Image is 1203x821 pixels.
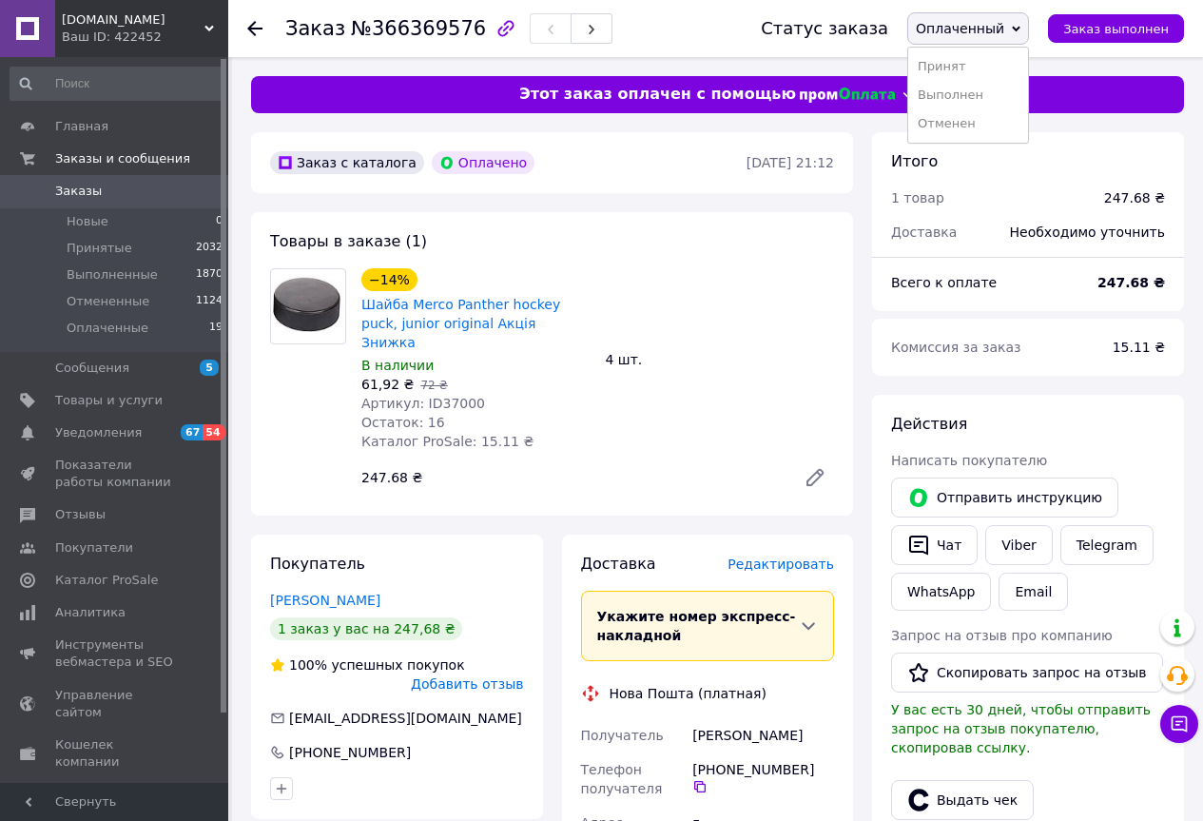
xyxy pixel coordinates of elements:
[581,728,664,743] span: Получатель
[891,478,1118,518] button: Отправить инструкцию
[55,687,176,721] span: Управление сайтом
[747,155,834,170] time: [DATE] 21:12
[999,573,1068,611] button: Email
[1048,14,1184,43] button: Заказ выполнен
[891,340,1021,355] span: Комиссия за заказ
[55,572,158,589] span: Каталог ProSale
[55,457,176,491] span: Показатели работы компании
[891,190,944,205] span: 1 товар
[361,396,485,411] span: Артикул: ID37000
[1063,22,1169,36] span: Заказ выполнен
[692,760,834,794] div: [PHONE_NUMBER]
[728,557,834,572] span: Редактировать
[891,225,957,240] span: Доставка
[181,424,203,440] span: 67
[67,266,158,283] span: Выполненные
[55,118,108,135] span: Главная
[270,655,465,674] div: успешных покупок
[891,780,1034,820] button: Выдать чек
[891,152,938,170] span: Итого
[67,293,149,310] span: Отмененные
[270,232,427,250] span: Товары в заказе (1)
[891,573,991,611] a: WhatsApp
[55,736,176,771] span: Кошелек компании
[203,424,224,440] span: 54
[55,506,106,523] span: Отзывы
[271,273,345,339] img: Шайба Merco Panther hockey puck, junior original Акція Знижка
[361,415,445,430] span: Остаток: 16
[891,653,1163,693] button: Скопировать запрос на отзыв
[891,415,967,433] span: Действия
[67,213,108,230] span: Новые
[420,379,447,392] span: 72 ₴
[354,464,788,491] div: 247.68 ₴
[285,17,345,40] span: Заказ
[196,266,223,283] span: 1870
[519,84,796,106] span: Этот заказ оплачен с помощью
[1113,340,1165,355] span: 15.11 ₴
[891,453,1047,468] span: Написать покупателю
[908,109,1028,138] li: Отменен
[55,424,142,441] span: Уведомления
[411,676,523,692] span: Добавить отзыв
[196,293,223,310] span: 1124
[55,150,190,167] span: Заказы и сообщения
[1104,188,1165,207] div: 247.68 ₴
[67,240,132,257] span: Принятые
[200,360,219,376] span: 5
[581,555,656,573] span: Доставка
[270,555,365,573] span: Покупатель
[55,636,176,671] span: Инструменты вебмастера и SEO
[247,19,262,38] div: Вернуться назад
[289,711,522,726] span: [EMAIL_ADDRESS][DOMAIN_NAME]
[689,718,838,753] div: [PERSON_NAME]
[999,211,1176,253] div: Необходимо уточнить
[985,525,1052,565] a: Viber
[287,743,413,762] div: [PHONE_NUMBER]
[891,275,997,290] span: Всего к оплате
[908,81,1028,109] li: Выполнен
[289,657,327,673] span: 100%
[605,684,771,703] div: Нова Пошта (платная)
[761,19,888,38] div: Статус заказа
[351,17,486,40] span: №366369576
[597,609,796,643] span: Укажите номер экспресс-накладной
[55,360,129,377] span: Сообщения
[55,604,126,621] span: Аналитика
[196,240,223,257] span: 2032
[270,617,462,640] div: 1 заказ у вас на 247,68 ₴
[432,151,534,174] div: Оплачено
[908,52,1028,81] li: Принят
[270,151,424,174] div: Заказ с каталога
[581,762,663,796] span: Телефон получателя
[361,297,560,350] a: Шайба Merco Panther hockey puck, junior original Акція Знижка
[10,67,224,101] input: Поиск
[598,346,843,373] div: 4 шт.
[1097,275,1165,290] b: 247.68 ₴
[796,459,834,497] a: Редактировать
[62,11,204,29] span: ukrsport.com.ua
[361,434,534,449] span: Каталог ProSale: 15.11 ₴
[891,702,1151,755] span: У вас есть 30 дней, чтобы отправить запрос на отзыв покупателю, скопировав ссылку.
[361,268,417,291] div: −14%
[55,183,102,200] span: Заказы
[1160,705,1198,743] button: Чат с покупателем
[216,213,223,230] span: 0
[361,377,414,392] span: 61,92 ₴
[55,539,133,557] span: Покупатели
[891,525,978,565] button: Чат
[209,320,223,337] span: 19
[55,392,163,409] span: Товары и услуги
[67,320,148,337] span: Оплаченные
[62,29,228,46] div: Ваш ID: 422452
[891,628,1113,643] span: Запрос на отзыв про компанию
[270,593,380,608] a: [PERSON_NAME]
[916,21,1004,36] span: Оплаченный
[1060,525,1154,565] a: Telegram
[361,358,434,373] span: В наличии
